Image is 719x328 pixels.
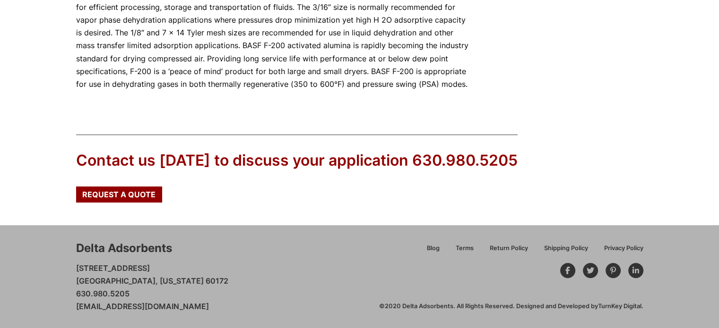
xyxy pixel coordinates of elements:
div: ©2020 Delta Adsorbents. All Rights Reserved. Designed and Developed by . [379,302,643,311]
span: Shipping Policy [544,245,588,252]
a: Terms [448,243,482,260]
span: Privacy Policy [604,245,643,252]
a: Privacy Policy [596,243,643,260]
a: Blog [419,243,448,260]
span: Blog [427,245,440,252]
a: TurnKey Digital [598,303,641,310]
a: Return Policy [482,243,536,260]
span: Terms [456,245,474,252]
div: Delta Adsorbents [76,240,172,256]
div: Contact us [DATE] to discuss your application 630.980.5205 [76,150,518,171]
span: Return Policy [490,245,528,252]
span: Request a Quote [82,191,156,198]
a: Request a Quote [76,186,162,202]
a: Shipping Policy [536,243,596,260]
p: [STREET_ADDRESS] [GEOGRAPHIC_DATA], [US_STATE] 60172 630.980.5205 [76,262,228,313]
a: [EMAIL_ADDRESS][DOMAIN_NAME] [76,302,209,311]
